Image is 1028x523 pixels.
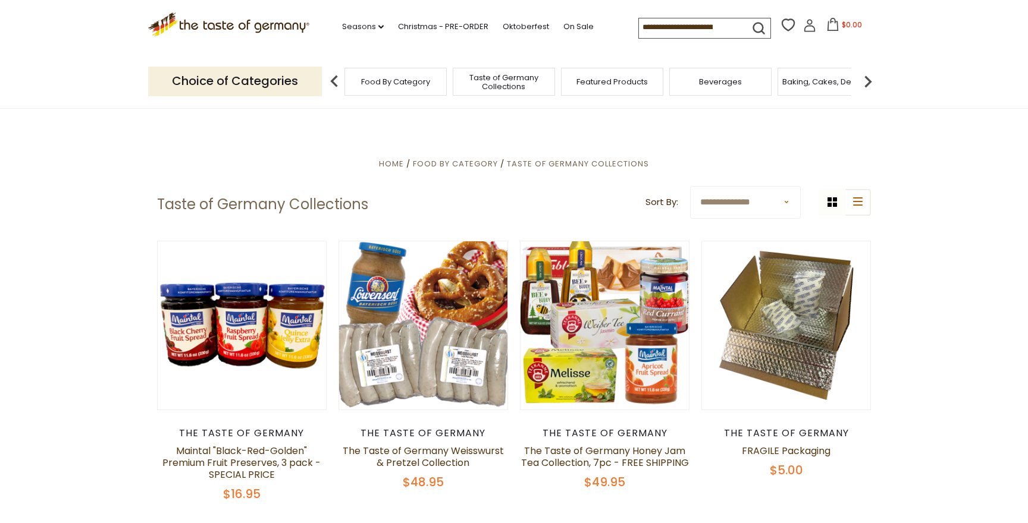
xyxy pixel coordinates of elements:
[503,20,549,33] a: Oktoberfest
[699,77,742,86] a: Beverages
[456,73,551,91] a: Taste of Germany Collections
[701,427,871,439] div: The Taste of Germany
[339,427,508,439] div: The Taste of Germany
[322,70,346,93] img: previous arrow
[413,158,498,169] a: Food By Category
[819,18,869,36] button: $0.00
[379,158,404,169] a: Home
[742,444,830,458] a: FRAGILE Packaging
[770,462,803,478] span: $5.00
[162,444,321,481] a: Maintal "Black-Red-Golden" Premium Fruit Preserves, 3 pack - SPECIAL PRICE
[576,77,648,86] a: Featured Products
[343,444,504,470] a: The Taste of Germany Weisswurst & Pretzel Collection
[521,241,689,409] img: The Taste of Germany Honey Jam Tea Collection, 7pc - FREE SHIPPING
[702,241,870,409] img: FRAGILE Packaging
[507,158,649,169] a: Taste of Germany Collections
[856,70,880,93] img: next arrow
[520,427,689,439] div: The Taste of Germany
[521,444,689,470] a: The Taste of Germany Honey Jam Tea Collection, 7pc - FREE SHIPPING
[403,474,444,490] span: $48.95
[782,77,875,86] a: Baking, Cakes, Desserts
[361,77,430,86] a: Food By Category
[584,474,625,490] span: $49.95
[842,20,862,30] span: $0.00
[339,241,507,409] img: The Taste of Germany Weisswurst & Pretzel Collection
[158,241,326,409] img: Maintal "Black-Red-Golden" Premium Fruit Preserves, 3 pack - SPECIAL PRICE
[398,20,488,33] a: Christmas - PRE-ORDER
[645,195,678,210] label: Sort By:
[563,20,594,33] a: On Sale
[148,67,322,96] p: Choice of Categories
[342,20,384,33] a: Seasons
[157,427,327,439] div: The Taste of Germany
[157,196,368,213] h1: Taste of Germany Collections
[223,486,261,502] span: $16.95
